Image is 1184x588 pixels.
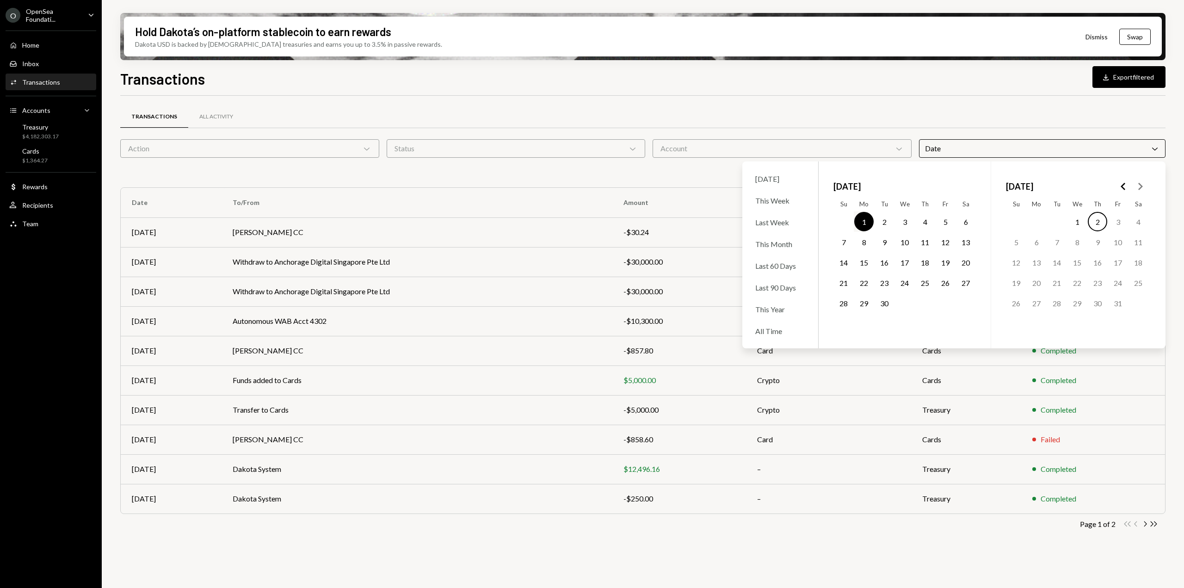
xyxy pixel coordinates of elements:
[750,234,811,254] div: This Month
[919,139,1166,158] div: Date
[1067,253,1087,272] button: Wednesday, October 15th, 2025
[750,191,811,210] div: This Week
[1088,293,1107,313] button: Thursday, October 30th, 2025
[911,365,1021,395] td: Cards
[222,247,612,277] td: Withdraw to Anchorage Digital Singapore Pte Ltd
[22,183,48,191] div: Rewards
[935,197,956,211] th: Friday
[875,212,894,231] button: Tuesday, September 2nd, 2025
[1047,273,1067,292] button: Tuesday, October 21st, 2025
[132,227,210,238] div: [DATE]
[1088,273,1107,292] button: Thursday, October 23rd, 2025
[623,493,735,504] div: -$250.00
[854,197,874,211] th: Monday
[833,197,976,334] table: September 2025
[1027,232,1046,252] button: Monday, October 6th, 2025
[22,201,53,209] div: Recipients
[22,106,50,114] div: Accounts
[6,215,96,232] a: Team
[653,139,912,158] div: Account
[623,227,735,238] div: -$30.24
[1041,404,1076,415] div: Completed
[1006,253,1026,272] button: Sunday, October 12th, 2025
[1047,232,1067,252] button: Tuesday, October 7th, 2025
[1027,253,1046,272] button: Monday, October 13th, 2025
[6,37,96,53] a: Home
[222,395,612,425] td: Transfer to Cards
[132,316,210,327] div: [DATE]
[22,60,39,68] div: Inbox
[132,256,210,267] div: [DATE]
[915,212,935,231] button: Thursday, September 4th, 2025
[956,273,975,292] button: Saturday, September 27th, 2025
[1108,293,1128,313] button: Friday, October 31st, 2025
[746,336,911,365] td: Card
[6,197,96,213] a: Recipients
[915,197,935,211] th: Thursday
[120,139,379,158] div: Action
[1119,29,1151,45] button: Swap
[834,293,853,313] button: Sunday, September 28th, 2025
[6,74,96,90] a: Transactions
[936,212,955,231] button: Friday, September 5th, 2025
[22,220,38,228] div: Team
[956,232,975,252] button: Saturday, September 13th, 2025
[1067,293,1087,313] button: Wednesday, October 29th, 2025
[911,484,1021,514] td: Treasury
[612,188,746,217] th: Amount
[1067,232,1087,252] button: Wednesday, October 8th, 2025
[936,253,955,272] button: Friday, September 19th, 2025
[1041,375,1076,386] div: Completed
[1006,176,1033,197] span: [DATE]
[1088,253,1107,272] button: Thursday, October 16th, 2025
[121,188,222,217] th: Date
[1067,273,1087,292] button: Wednesday, October 22nd, 2025
[132,286,210,297] div: [DATE]
[875,273,894,292] button: Tuesday, September 23rd, 2025
[1041,464,1076,475] div: Completed
[1047,253,1067,272] button: Tuesday, October 14th, 2025
[1006,273,1026,292] button: Sunday, October 19th, 2025
[26,7,80,23] div: OpenSea Foundati...
[135,24,391,39] div: Hold Dakota’s on-platform stablecoin to earn rewards
[222,277,612,306] td: Withdraw to Anchorage Digital Singapore Pte Ltd
[746,484,911,514] td: –
[1108,273,1128,292] button: Friday, October 24th, 2025
[854,232,874,252] button: Monday, September 8th, 2025
[746,454,911,484] td: –
[623,434,735,445] div: -$858.60
[623,345,735,356] div: -$857.80
[1088,232,1107,252] button: Thursday, October 9th, 2025
[22,78,60,86] div: Transactions
[1128,212,1148,231] button: Saturday, October 4th, 2025
[131,113,177,121] div: Transactions
[6,102,96,118] a: Accounts
[833,176,861,197] span: [DATE]
[911,395,1021,425] td: Treasury
[750,299,811,319] div: This Year
[915,273,935,292] button: Thursday, September 25th, 2025
[222,365,612,395] td: Funds added to Cards
[1108,253,1128,272] button: Friday, October 17th, 2025
[936,273,955,292] button: Friday, September 26th, 2025
[750,169,811,189] div: [DATE]
[1132,178,1148,195] button: Go to the Next Month
[132,434,210,445] div: [DATE]
[1128,232,1148,252] button: Saturday, October 11th, 2025
[387,139,646,158] div: Status
[1108,197,1128,211] th: Friday
[1067,197,1087,211] th: Wednesday
[915,232,935,252] button: Thursday, September 11th, 2025
[874,197,894,211] th: Tuesday
[1074,26,1119,48] button: Dismiss
[1128,273,1148,292] button: Saturday, October 25th, 2025
[915,253,935,272] button: Thursday, September 18th, 2025
[1047,197,1067,211] th: Tuesday
[623,375,735,386] div: $5,000.00
[750,321,811,341] div: All Time
[623,464,735,475] div: $12,496.16
[1041,493,1076,504] div: Completed
[1047,293,1067,313] button: Tuesday, October 28th, 2025
[750,256,811,276] div: Last 60 Days
[875,232,894,252] button: Tuesday, September 9th, 2025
